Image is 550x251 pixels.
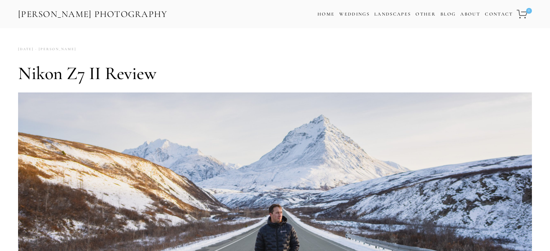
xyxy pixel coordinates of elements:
a: [PERSON_NAME] Photography [17,6,168,22]
a: Blog [440,9,456,20]
a: Landscapes [374,11,411,17]
a: 0 items in cart [516,5,533,23]
span: 0 [526,8,532,14]
time: [DATE] [18,44,34,54]
h1: Nikon Z7 II Review [18,62,532,84]
a: Weddings [339,11,370,17]
a: Contact [485,9,513,20]
a: Other [415,11,436,17]
a: [PERSON_NAME] [34,44,76,54]
a: About [460,9,480,20]
a: Home [317,9,334,20]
